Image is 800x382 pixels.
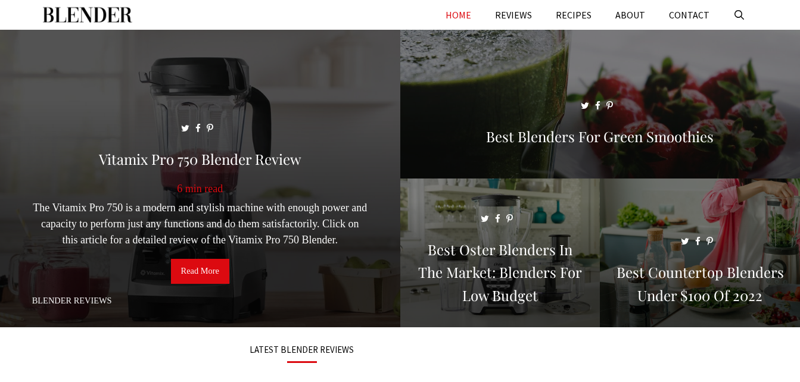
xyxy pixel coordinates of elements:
[171,259,229,284] a: Read More
[32,296,112,305] a: Blender Reviews
[400,313,600,325] a: Best Oster Blenders in the Market: Blenders for Low Budget
[58,345,546,354] h3: LATEST BLENDER REVIEWS
[600,313,800,325] a: Best Countertop Blenders Under $100 of 2022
